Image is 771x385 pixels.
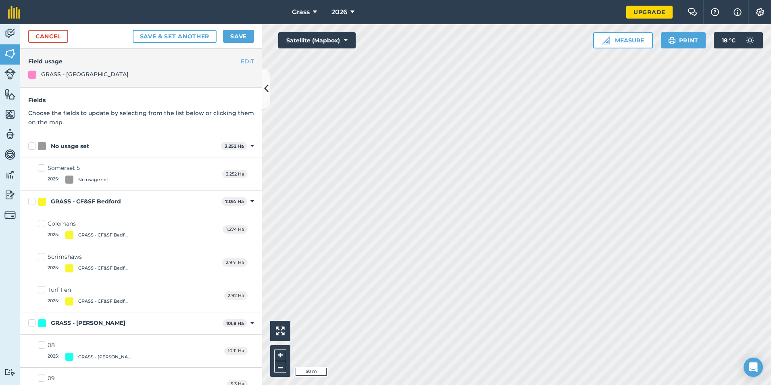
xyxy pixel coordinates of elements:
[28,57,254,66] h4: Field usage
[602,36,610,44] img: Ruler icon
[51,142,89,151] div: No usage set
[28,30,68,43] a: Cancel
[28,96,254,105] h4: Fields
[742,32,758,48] img: svg+xml;base64,PD94bWwgdmVyc2lvbj0iMS4wIiBlbmNvZGluZz0idXRmLTgiPz4KPCEtLSBHZW5lcmF0b3I6IEFkb2JlIE...
[733,7,742,17] img: svg+xml;base64,PHN2ZyB4bWxucz0iaHR0cDovL3d3dy53My5vcmcvMjAwMC9zdmciIHdpZHRoPSIxNyIgaGVpZ2h0PSIxNy...
[661,32,706,48] button: Print
[78,298,129,305] div: GRASS - CF&SF Bedford
[225,199,244,204] strong: 7.134 Ha
[626,6,673,19] a: Upgrade
[668,36,676,45] img: svg+xml;base64,PHN2ZyB4bWxucz0iaHR0cDovL3d3dy53My5vcmcvMjAwMC9zdmciIHdpZHRoPSIxOSIgaGVpZ2h0PSIyNC...
[4,209,16,221] img: svg+xml;base64,PD94bWwgdmVyc2lvbj0iMS4wIiBlbmNvZGluZz0idXRmLTgiPz4KPCEtLSBHZW5lcmF0b3I6IEFkb2JlIE...
[593,32,653,48] button: Measure
[714,32,763,48] button: 18 °C
[331,7,347,17] span: 2026
[48,264,59,272] span: 2025 :
[133,30,217,43] button: Save & set another
[223,30,254,43] button: Save
[48,176,59,184] span: 2025 :
[48,231,59,239] span: 2025 :
[48,353,59,361] span: 2025 :
[48,286,133,294] div: Turf Fen
[78,354,132,360] div: GRASS - [PERSON_NAME]
[48,220,133,228] div: Colemans
[48,374,137,383] div: 09
[48,253,133,261] div: Scrimshaws
[744,358,763,377] div: Open Intercom Messenger
[274,349,286,361] button: +
[710,8,720,16] img: A question mark icon
[241,57,254,66] button: EDIT
[226,320,244,326] strong: 101.8 Ha
[4,108,16,120] img: svg+xml;base64,PHN2ZyB4bWxucz0iaHR0cDovL3d3dy53My5vcmcvMjAwMC9zdmciIHdpZHRoPSI1NiIgaGVpZ2h0PSI2MC...
[224,291,248,300] span: 2.92 Ha
[48,297,59,305] span: 2025 :
[222,258,248,267] span: 2.941 Ha
[688,8,697,16] img: Two speech bubbles overlapping with the left bubble in the forefront
[274,361,286,373] button: –
[224,347,248,355] span: 10.11 Ha
[28,109,254,127] p: Choose the fields to update by selecting from the list below or clicking them on the map.
[48,164,108,172] div: Somerset 5
[51,197,121,206] div: GRASS - CF&SF Bedford
[722,32,736,48] span: 18 ° C
[48,341,137,349] div: 08
[51,319,125,327] div: GRASS - [PERSON_NAME]
[4,169,16,181] img: svg+xml;base64,PD94bWwgdmVyc2lvbj0iMS4wIiBlbmNvZGluZz0idXRmLTgiPz4KPCEtLSBHZW5lcmF0b3I6IEFkb2JlIE...
[78,265,129,272] div: GRASS - CF&SF Bedford
[41,70,129,79] div: GRASS - [GEOGRAPHIC_DATA]
[78,232,129,239] div: GRASS - CF&SF Bedford
[223,225,248,234] span: 1.274 Ha
[278,32,356,48] button: Satellite (Mapbox)
[4,149,16,161] img: svg+xml;base64,PD94bWwgdmVyc2lvbj0iMS4wIiBlbmNvZGluZz0idXRmLTgiPz4KPCEtLSBHZW5lcmF0b3I6IEFkb2JlIE...
[276,326,285,335] img: Four arrows, one pointing top left, one top right, one bottom right and the last bottom left
[222,170,248,178] span: 3.252 Ha
[4,27,16,40] img: svg+xml;base64,PD94bWwgdmVyc2lvbj0iMS4wIiBlbmNvZGluZz0idXRmLTgiPz4KPCEtLSBHZW5lcmF0b3I6IEFkb2JlIE...
[4,68,16,80] img: svg+xml;base64,PD94bWwgdmVyc2lvbj0iMS4wIiBlbmNvZGluZz0idXRmLTgiPz4KPCEtLSBHZW5lcmF0b3I6IEFkb2JlIE...
[4,368,16,376] img: svg+xml;base64,PD94bWwgdmVyc2lvbj0iMS4wIiBlbmNvZGluZz0idXRmLTgiPz4KPCEtLSBHZW5lcmF0b3I6IEFkb2JlIE...
[4,189,16,201] img: svg+xml;base64,PD94bWwgdmVyc2lvbj0iMS4wIiBlbmNvZGluZz0idXRmLTgiPz4KPCEtLSBHZW5lcmF0b3I6IEFkb2JlIE...
[78,176,108,183] div: No usage set
[292,7,310,17] span: Grass
[4,48,16,60] img: svg+xml;base64,PHN2ZyB4bWxucz0iaHR0cDovL3d3dy53My5vcmcvMjAwMC9zdmciIHdpZHRoPSI1NiIgaGVpZ2h0PSI2MC...
[755,8,765,16] img: A cog icon
[4,88,16,100] img: svg+xml;base64,PHN2ZyB4bWxucz0iaHR0cDovL3d3dy53My5vcmcvMjAwMC9zdmciIHdpZHRoPSI1NiIgaGVpZ2h0PSI2MC...
[4,128,16,140] img: svg+xml;base64,PD94bWwgdmVyc2lvbj0iMS4wIiBlbmNvZGluZz0idXRmLTgiPz4KPCEtLSBHZW5lcmF0b3I6IEFkb2JlIE...
[225,143,244,149] strong: 3.252 Ha
[8,6,20,19] img: fieldmargin Logo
